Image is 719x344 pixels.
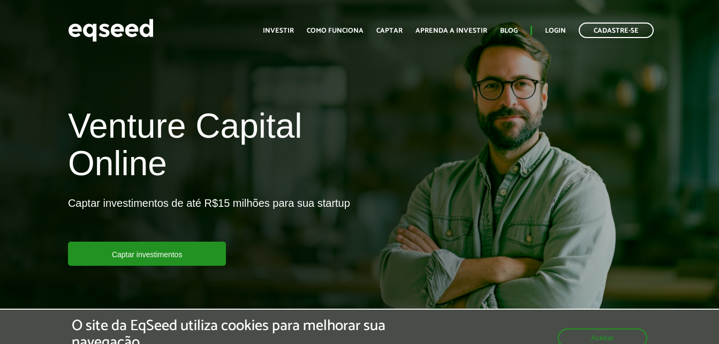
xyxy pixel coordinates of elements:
h1: Venture Capital Online [68,107,352,188]
a: Cadastre-se [579,23,654,38]
a: Aprenda a investir [415,27,487,34]
p: Captar investimentos de até R$15 milhões para sua startup [68,197,350,242]
a: Investir [263,27,294,34]
a: Como funciona [307,27,364,34]
a: Captar [376,27,403,34]
a: Captar investimentos [68,242,226,266]
a: Login [545,27,566,34]
img: EqSeed [68,16,154,44]
a: Blog [500,27,518,34]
